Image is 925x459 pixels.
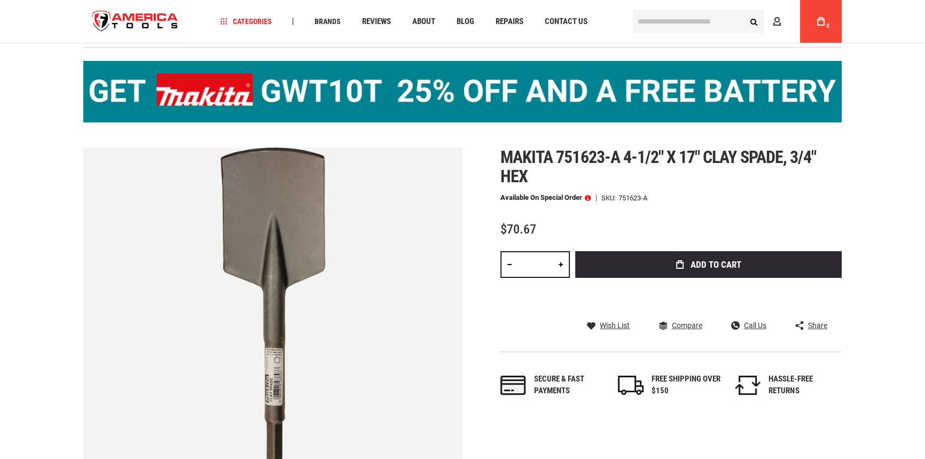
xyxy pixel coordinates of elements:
span: 0 [826,23,829,29]
a: Wish List [587,321,630,330]
span: Wish List [600,322,630,329]
span: About [412,18,435,26]
a: store logo [83,2,187,42]
span: Share [808,322,827,329]
div: 751623-A [618,195,647,201]
div: Secure & fast payments [534,374,603,396]
button: Search [743,11,764,32]
span: Compare [671,322,702,329]
span: $70.67 [500,222,536,237]
p: Available on Special Order [500,194,591,201]
span: Makita 751623-a 4-1/2" x 17" clay spade, 3/4" hex [500,147,816,186]
img: payments [500,376,526,395]
span: Categories [221,18,272,25]
span: Call Us [744,322,766,329]
a: Call Us [731,321,766,330]
div: HASSLE-FREE RETURNS [769,374,838,396]
span: Add to Cart [691,260,741,269]
span: Reviews [362,18,391,26]
span: Contact Us [545,18,587,26]
span: Repairs [496,18,523,26]
a: Brands [310,14,346,29]
img: America Tools [83,2,187,42]
button: Add to Cart [575,251,842,278]
a: Categories [216,14,277,29]
iframe: Secure express checkout frame [573,281,844,285]
a: About [407,14,440,29]
span: Blog [457,18,474,26]
img: returns [735,376,761,395]
img: shipping [618,376,644,395]
a: Blog [452,14,479,29]
img: BOGO: Buy the Makita® XGT IMpact Wrench (GWT10T), get the BL4040 4ah Battery FREE! [83,61,842,122]
strong: SKU [601,195,618,201]
a: Compare [659,321,702,330]
a: Repairs [491,14,528,29]
div: FREE SHIPPING OVER $150 [652,374,721,396]
a: Reviews [357,14,396,29]
a: Contact Us [540,14,592,29]
span: Brands [315,18,341,25]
